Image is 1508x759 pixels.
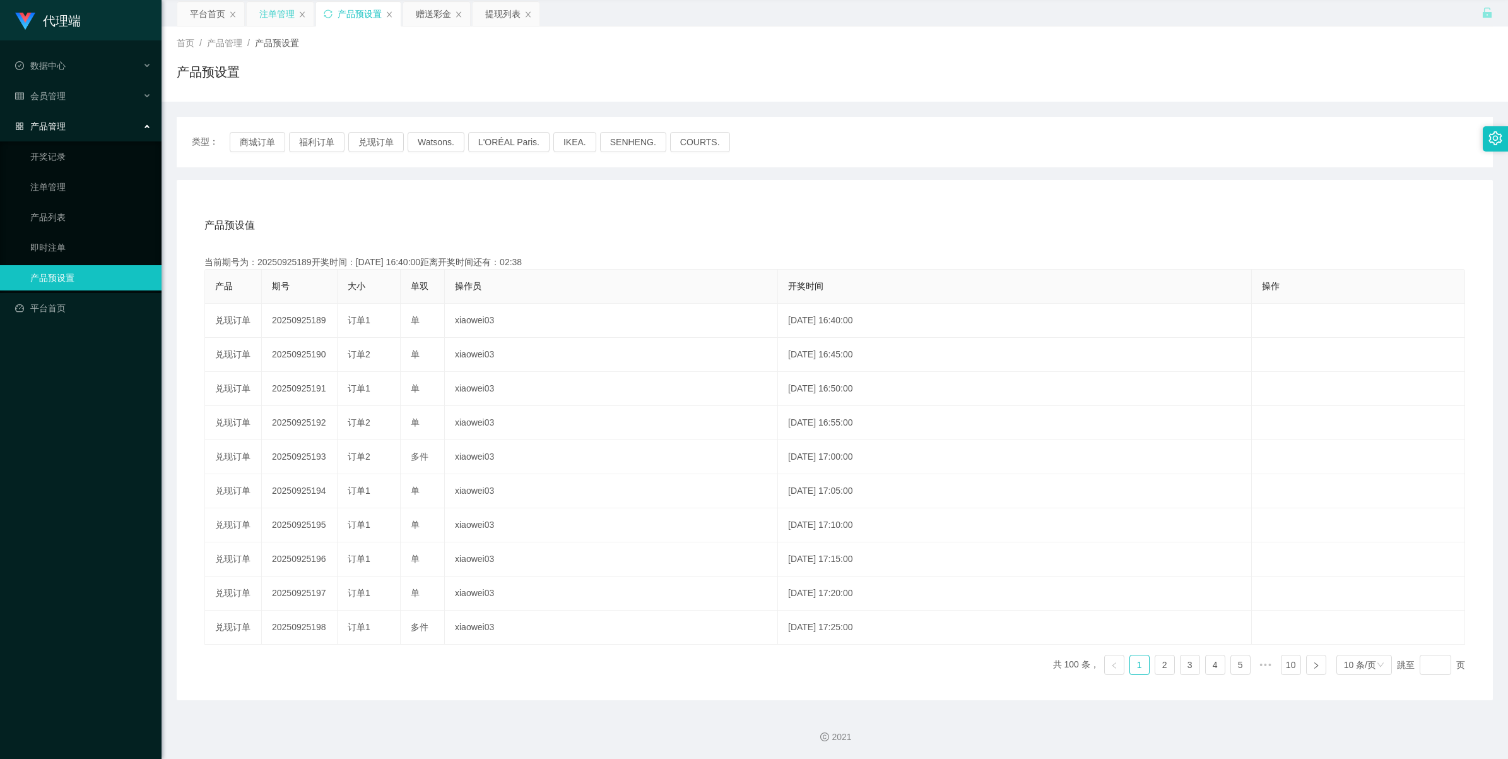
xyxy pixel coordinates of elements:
td: xiaowei03 [445,440,778,474]
div: 10 条/页 [1344,655,1376,674]
span: 单 [411,588,420,598]
li: 下一页 [1306,655,1326,675]
span: / [199,38,202,48]
span: 操作 [1262,281,1280,291]
td: xiaowei03 [445,304,778,338]
button: COURTS. [670,132,730,152]
i: 图标: close [298,11,306,18]
li: 3 [1180,655,1200,675]
a: 即时注单 [30,235,151,260]
button: 商城订单 [230,132,285,152]
span: 产品 [215,281,233,291]
span: 单双 [411,281,428,291]
span: 订单1 [348,622,370,632]
span: 订单1 [348,486,370,496]
span: 产品预设置 [255,38,299,48]
a: 产品列表 [30,205,151,230]
span: 开奖时间 [788,281,823,291]
td: [DATE] 16:50:00 [778,372,1252,406]
span: 订单1 [348,554,370,564]
i: 图标: setting [1488,131,1502,145]
div: 平台首页 [190,2,225,26]
td: [DATE] 17:25:00 [778,611,1252,645]
span: 首页 [177,38,194,48]
span: 大小 [348,281,365,291]
i: 图标: close [386,11,393,18]
td: 20250925195 [262,508,338,542]
i: 图标: close [455,11,462,18]
i: 图标: sync [324,9,333,18]
h1: 代理端 [43,1,81,41]
i: 图标: down [1377,661,1384,670]
td: xiaowei03 [445,338,778,372]
span: 产品管理 [15,121,66,131]
li: 共 100 条， [1053,655,1099,675]
td: [DATE] 17:00:00 [778,440,1252,474]
span: 单 [411,383,420,393]
td: 兑现订单 [205,542,262,577]
i: 图标: check-circle-o [15,61,24,70]
td: 兑现订单 [205,338,262,372]
img: logo.9652507e.png [15,13,35,30]
span: 订单2 [348,451,370,462]
button: L'ORÉAL Paris. [468,132,550,152]
i: 图标: left [1110,662,1118,669]
button: 兑现订单 [348,132,404,152]
a: 5 [1231,655,1250,674]
i: 图标: right [1312,662,1320,669]
td: xiaowei03 [445,577,778,611]
a: 代理端 [15,15,81,25]
span: 单 [411,315,420,325]
td: [DATE] 16:55:00 [778,406,1252,440]
a: 3 [1181,655,1199,674]
td: [DATE] 17:20:00 [778,577,1252,611]
span: 期号 [272,281,290,291]
a: 注单管理 [30,174,151,200]
span: 单 [411,486,420,496]
a: 产品预设置 [30,265,151,290]
i: 图标: copyright [820,732,829,741]
td: xiaowei03 [445,406,778,440]
td: 20250925198 [262,611,338,645]
div: 跳至 页 [1397,655,1465,675]
span: 多件 [411,622,428,632]
span: 产品管理 [207,38,242,48]
span: 订单1 [348,588,370,598]
button: 福利订单 [289,132,345,152]
a: 图标: dashboard平台首页 [15,296,151,321]
li: 5 [1230,655,1251,675]
i: 图标: appstore-o [15,122,24,131]
span: ••• [1256,655,1276,675]
div: 当前期号为：20250925189开奖时间：[DATE] 16:40:00距离开奖时间还有：02:38 [204,256,1465,269]
td: 20250925193 [262,440,338,474]
td: [DATE] 17:15:00 [778,542,1252,577]
span: 单 [411,349,420,359]
span: 单 [411,520,420,530]
span: 单 [411,554,420,564]
td: 20250925190 [262,338,338,372]
td: 兑现订单 [205,406,262,440]
td: xiaowei03 [445,372,778,406]
i: 图标: table [15,92,24,100]
li: 10 [1281,655,1301,675]
span: 多件 [411,451,428,462]
li: 1 [1129,655,1150,675]
div: 2021 [172,731,1498,744]
td: 20250925189 [262,304,338,338]
a: 1 [1130,655,1149,674]
li: 4 [1205,655,1225,675]
td: 20250925192 [262,406,338,440]
span: 订单1 [348,315,370,325]
a: 开奖记录 [30,144,151,169]
li: 向后 5 页 [1256,655,1276,675]
td: 20250925194 [262,474,338,508]
td: [DATE] 17:10:00 [778,508,1252,542]
td: xiaowei03 [445,611,778,645]
h1: 产品预设置 [177,63,240,81]
td: 20250925191 [262,372,338,406]
td: 兑现订单 [205,508,262,542]
li: 2 [1155,655,1175,675]
span: 单 [411,417,420,427]
span: 类型： [192,132,230,152]
span: 数据中心 [15,61,66,71]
